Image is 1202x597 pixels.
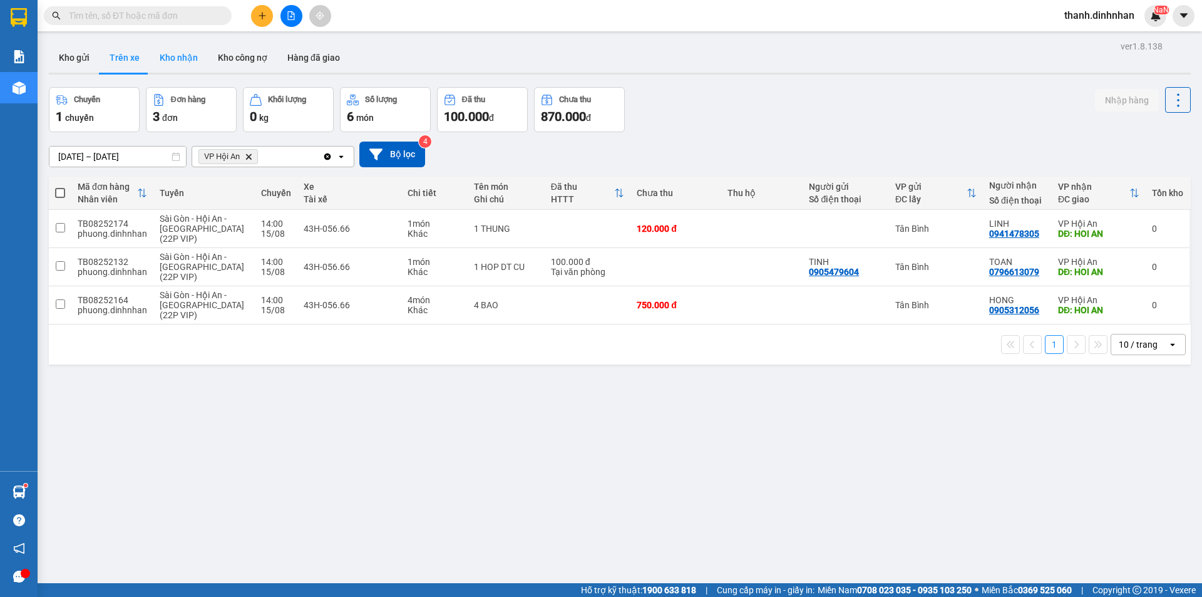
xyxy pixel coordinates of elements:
[365,95,397,104] div: Số lượng
[304,194,395,204] div: Tài xế
[474,182,538,192] div: Tên món
[818,583,972,597] span: Miền Nam
[243,87,334,132] button: Khối lượng0kg
[541,109,586,124] span: 870.000
[13,81,26,95] img: warehouse-icon
[809,194,883,204] div: Số điện thoại
[1152,262,1183,272] div: 0
[637,224,715,234] div: 120.000 đ
[287,11,295,20] span: file-add
[1054,8,1144,23] span: thanh.dinhnhan
[1081,583,1083,597] span: |
[160,252,244,282] span: Sài Gòn - Hội An - [GEOGRAPHIC_DATA] (22P VIP)
[153,109,160,124] span: 3
[24,484,28,487] sup: 1
[160,214,244,244] span: Sài Gòn - Hội An - [GEOGRAPHIC_DATA] (22P VIP)
[261,229,291,239] div: 15/08
[809,267,859,277] div: 0905479604
[727,188,796,198] div: Thu hộ
[260,150,262,163] input: Selected VP Hội An.
[86,70,95,78] span: environment
[1152,300,1183,310] div: 0
[895,224,977,234] div: Tân Bình
[78,295,147,305] div: TB08252164
[86,53,167,67] li: VP VP An Sương
[251,5,273,27] button: plus
[419,135,431,148] sup: 4
[78,305,147,315] div: phuong.dinhnhan
[586,113,591,123] span: đ
[1121,39,1163,53] div: ver 1.8.138
[809,257,883,267] div: TINH
[989,229,1039,239] div: 0941478305
[581,583,696,597] span: Hỗ trợ kỹ thuật:
[78,219,147,229] div: TB08252174
[551,257,625,267] div: 100.000 đ
[551,267,625,277] div: Tại văn phòng
[637,188,715,198] div: Chưa thu
[462,95,485,104] div: Đã thu
[1018,585,1072,595] strong: 0369 525 060
[895,194,967,204] div: ĐC lấy
[49,43,100,73] button: Kho gửi
[1119,338,1158,351] div: 10 / trang
[13,514,25,526] span: question-circle
[989,295,1045,305] div: HONG
[160,188,249,198] div: Tuyến
[989,257,1045,267] div: TOAN
[1058,219,1139,229] div: VP Hội An
[717,583,814,597] span: Cung cấp máy in - giấy in:
[78,257,147,267] div: TB08252132
[408,257,461,267] div: 1 món
[304,300,395,310] div: 43H-056.66
[989,305,1039,315] div: 0905312056
[261,219,291,229] div: 14:00
[408,295,461,305] div: 4 món
[340,87,431,132] button: Số lượng6món
[1058,257,1139,267] div: VP Hội An
[49,87,140,132] button: Chuyến1chuyến
[534,87,625,132] button: Chưa thu870.000đ
[895,300,977,310] div: Tân Bình
[895,182,967,192] div: VP gửi
[1058,267,1139,277] div: DĐ: HOI AN
[78,267,147,277] div: phuong.dinhnhan
[268,95,306,104] div: Khối lượng
[1152,224,1183,234] div: 0
[250,109,257,124] span: 0
[1152,188,1183,198] div: Tồn kho
[49,147,186,167] input: Select a date range.
[444,109,489,124] span: 100.000
[245,153,252,160] svg: Delete
[1095,89,1159,112] button: Nhập hàng
[6,53,86,67] li: VP VP Hội An
[13,571,25,583] span: message
[100,43,150,73] button: Trên xe
[150,43,208,73] button: Kho nhận
[78,194,137,204] div: Nhân viên
[1058,229,1139,239] div: DĐ: HOI AN
[408,305,461,315] div: Khác
[261,267,291,277] div: 15/08
[1058,194,1129,204] div: ĐC giao
[277,43,350,73] button: Hàng đã giao
[474,224,538,234] div: 1 THUNG
[6,6,182,30] li: [PERSON_NAME]
[1168,340,1178,350] svg: open
[642,585,696,595] strong: 1900 633 818
[408,229,461,239] div: Khác
[474,300,538,310] div: 4 BAO
[171,95,205,104] div: Đơn hàng
[989,195,1045,205] div: Số điện thoại
[559,95,591,104] div: Chưa thu
[304,262,395,272] div: 43H-056.66
[1133,586,1141,594] span: copyright
[551,194,615,204] div: HTTT
[322,152,332,162] svg: Clear all
[982,583,1072,597] span: Miền Bắc
[989,219,1045,229] div: LINH
[78,182,137,192] div: Mã đơn hàng
[71,177,153,210] th: Toggle SortBy
[13,485,26,499] img: warehouse-icon
[261,257,291,267] div: 14:00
